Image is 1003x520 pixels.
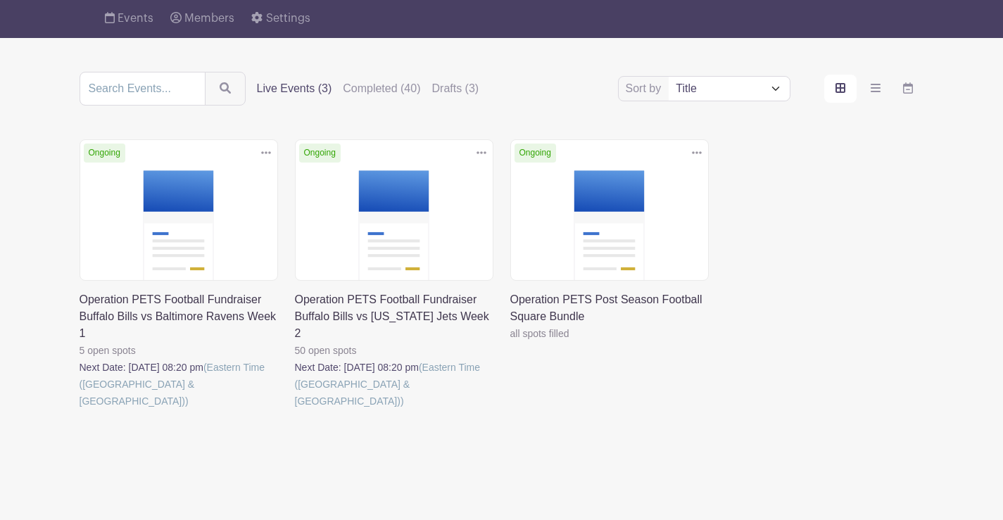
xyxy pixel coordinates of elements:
[266,13,310,24] span: Settings
[343,80,420,97] label: Completed (40)
[257,80,332,97] label: Live Events (3)
[432,80,479,97] label: Drafts (3)
[80,72,206,106] input: Search Events...
[118,13,153,24] span: Events
[257,80,479,97] div: filters
[824,75,924,103] div: order and view
[626,80,666,97] label: Sort by
[184,13,234,24] span: Members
